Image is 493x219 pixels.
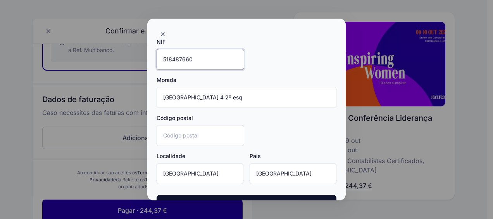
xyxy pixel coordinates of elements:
[157,38,165,46] label: NIF
[157,163,243,184] input: Localidade
[157,87,336,108] input: Morada
[157,49,244,70] input: NIF
[157,76,176,84] label: Morada
[250,152,261,160] label: País
[157,152,185,160] label: Localidade
[157,195,336,217] button: Adicionar
[250,163,336,184] input: País
[157,125,244,146] input: Código postal
[157,114,193,122] label: Código postal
